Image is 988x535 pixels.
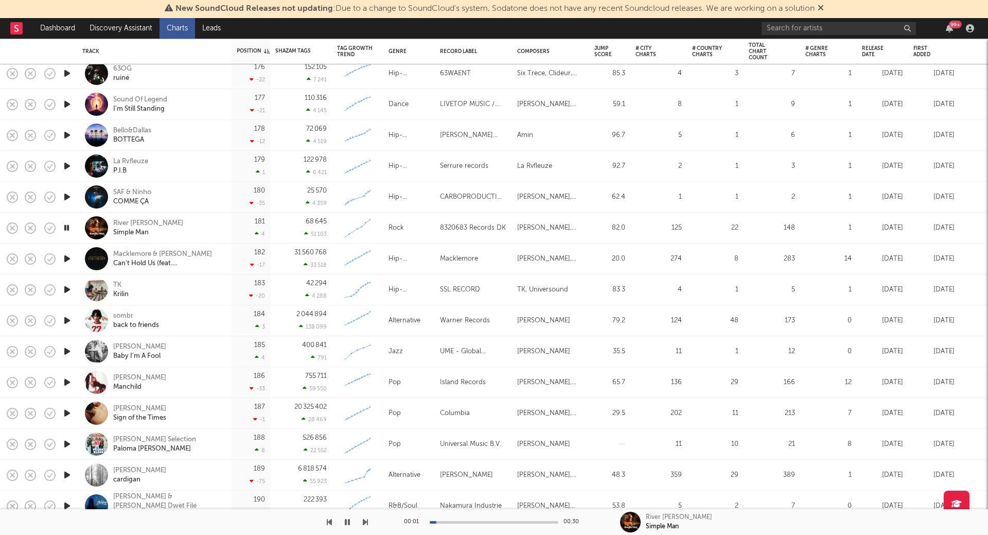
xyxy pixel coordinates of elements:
div: Serrure records [440,160,488,172]
div: [DATE] [862,376,903,389]
div: Warner Records [440,315,490,327]
div: 1 [805,98,852,111]
div: 29.5 [594,407,625,420]
div: Hip-Hop/Rap [389,191,430,203]
div: 3 [692,67,738,80]
div: [DATE] [862,67,903,80]
div: [PERSON_NAME] [517,438,570,451]
div: River [PERSON_NAME] [113,219,183,228]
div: [PERSON_NAME] & [PERSON_NAME] Dwèt Filé [113,492,224,511]
div: [DATE] [913,438,955,451]
a: River [PERSON_NAME]Simple Man [113,219,183,237]
a: TKKrilin [113,281,129,299]
div: [DATE] [913,469,955,481]
div: -20 [249,292,265,299]
div: 202 [636,407,682,420]
div: [PERSON_NAME] [113,404,166,413]
div: 65.7 [594,376,625,389]
div: 48 [692,315,738,327]
div: 79.2 [594,315,625,327]
div: Macklemore [440,253,478,265]
div: [DATE] [862,98,903,111]
div: Release Date [862,45,888,58]
div: BOTTEGA [113,135,151,145]
div: 166 [749,376,795,389]
div: -22 [250,76,265,83]
div: -1 [253,416,265,423]
div: River [PERSON_NAME] [646,513,712,522]
div: 1 [692,346,738,358]
div: Nakamura Industrie [440,500,502,512]
div: 125 [636,222,682,234]
div: 00:30 [563,516,584,528]
div: 8320683 Records DK [440,222,506,234]
a: SAF & NinhoCOMME ÇA [113,188,151,206]
div: Tag Growth Trend [337,45,373,58]
div: Alternative [389,469,420,481]
div: 22 552 [304,447,327,454]
div: 283 [749,253,795,265]
div: Hip-Hop/Rap [389,67,430,80]
div: 274 [636,253,682,265]
div: 55 923 [303,478,327,485]
div: 20.0 [594,253,625,265]
div: Rock [389,222,404,234]
div: Sign of the Times [113,413,166,423]
div: [DATE] [913,129,955,142]
a: Leads [195,18,228,39]
div: Island Records [440,376,486,389]
div: 190 [254,496,265,503]
button: 99+ [946,24,953,32]
div: 68 645 [306,218,327,225]
div: Paloma [PERSON_NAME] [113,444,196,454]
div: 0 [805,346,852,358]
div: 83.3 [594,284,625,296]
div: [PERSON_NAME], [PERSON_NAME] [517,469,584,481]
div: 21 [749,438,795,451]
div: 4 [636,67,682,80]
div: -35 [250,200,265,206]
div: 122 978 [304,157,327,163]
div: 1 [256,169,265,176]
div: cardigan [113,475,166,485]
div: [PERSON_NAME], [PERSON_NAME] [517,98,584,111]
div: 4 [636,284,682,296]
div: [DATE] [913,222,955,234]
div: 138 099 [299,323,327,330]
div: 6 887 [305,509,327,515]
div: 31 560 768 [294,249,327,256]
div: 400 841 [302,342,327,349]
div: 10 [692,438,738,451]
div: [DATE] [862,438,903,451]
div: 1 [692,284,738,296]
a: Sound Of LegendI'm Still Standing [113,95,167,114]
div: 5 [636,500,682,512]
div: [DATE] [862,253,903,265]
div: 791 [311,354,327,361]
a: Discovery Assistant [82,18,160,39]
div: 186 [254,373,265,379]
div: back to friends [113,321,159,330]
div: [DATE] [913,98,955,111]
div: Amin [517,129,533,142]
div: [DATE] [913,500,955,512]
div: SSL RECORD [440,284,480,296]
div: 0 [805,500,852,512]
div: 8 [636,98,682,111]
div: [PERSON_NAME] [113,342,166,352]
div: 4 519 [306,138,327,145]
div: 4 359 [306,200,327,206]
div: 42 294 [306,280,327,287]
div: 3 [749,160,795,172]
div: 8 [805,438,852,451]
div: TK [113,281,129,290]
div: 12 [749,346,795,358]
div: 1 [805,222,852,234]
div: Shazam Tags [275,48,311,54]
div: P.I.B [113,166,148,176]
div: LIVETOP MUSIC / RIPMUSIC [440,98,507,111]
div: 4 145 [306,107,327,114]
div: 51 103 [304,231,327,237]
div: 1 [692,191,738,203]
div: [DATE] [862,160,903,172]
